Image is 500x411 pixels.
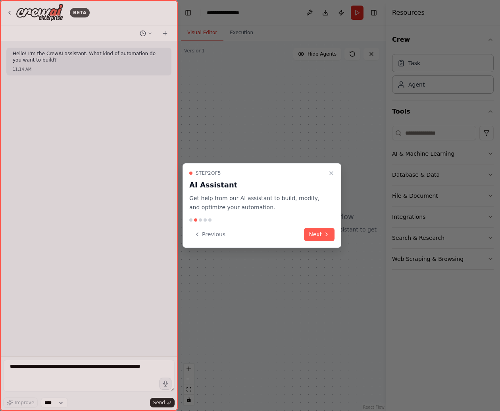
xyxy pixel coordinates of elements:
button: Previous [189,228,230,241]
button: Next [304,228,335,241]
h3: AI Assistant [189,179,325,191]
button: Close walkthrough [327,168,336,178]
button: Hide left sidebar [183,7,194,18]
p: Get help from our AI assistant to build, modify, and optimize your automation. [189,194,325,212]
span: Step 2 of 5 [196,170,221,176]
